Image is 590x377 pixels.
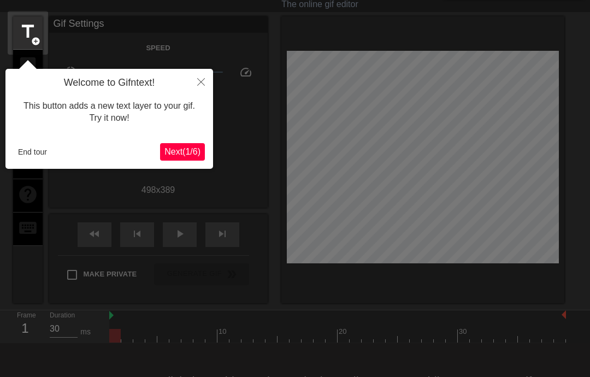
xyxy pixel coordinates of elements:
[14,144,51,160] button: End tour
[160,143,205,161] button: Next
[14,77,205,89] h4: Welcome to Gifntext!
[189,69,213,94] button: Close
[14,89,205,136] div: This button adds a new text layer to your gif. Try it now!
[164,147,200,156] span: Next ( 1 / 6 )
